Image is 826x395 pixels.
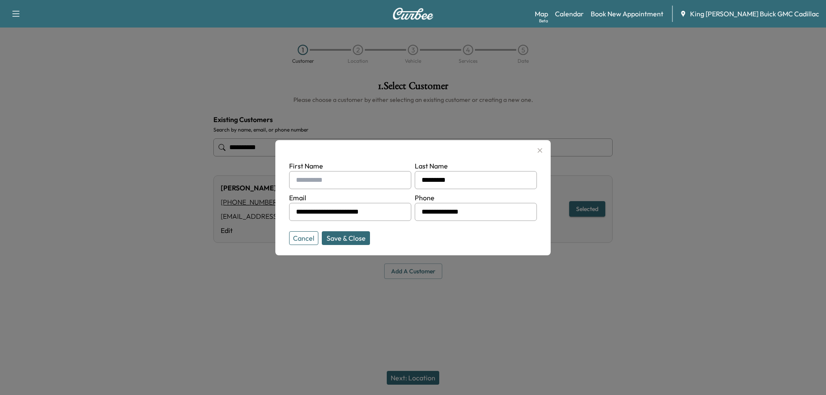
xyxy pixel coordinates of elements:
[415,193,435,202] label: Phone
[289,162,323,170] label: First Name
[289,193,306,202] label: Email
[535,9,548,19] a: MapBeta
[555,9,584,19] a: Calendar
[322,231,370,245] button: Save & Close
[591,9,663,19] a: Book New Appointment
[539,18,548,24] div: Beta
[690,9,819,19] span: King [PERSON_NAME] Buick GMC Cadillac
[289,231,318,245] button: Cancel
[415,162,448,170] label: Last Name
[392,8,434,20] img: Curbee Logo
